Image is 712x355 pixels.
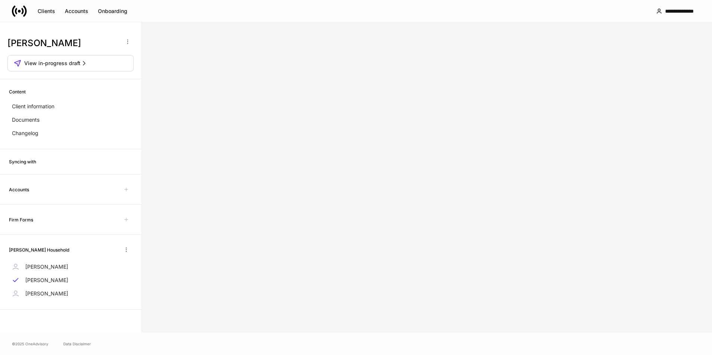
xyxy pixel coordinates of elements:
[60,5,93,17] button: Accounts
[25,276,68,284] p: [PERSON_NAME]
[9,100,132,113] a: Client information
[63,341,91,347] a: Data Disclaimer
[93,5,132,17] button: Onboarding
[33,5,60,17] button: Clients
[9,186,29,193] h6: Accounts
[9,246,69,253] h6: [PERSON_NAME] Household
[9,216,33,223] h6: Firm Forms
[7,37,119,49] h3: [PERSON_NAME]
[98,7,127,15] div: Onboarding
[38,7,55,15] div: Clients
[65,7,88,15] div: Accounts
[12,116,39,124] p: Documents
[9,260,132,274] a: [PERSON_NAME]
[9,88,26,95] h6: Content
[25,263,68,271] p: [PERSON_NAME]
[120,214,132,226] span: Unavailable with outstanding requests for information
[12,103,54,110] p: Client information
[12,129,38,137] p: Changelog
[9,287,132,300] a: [PERSON_NAME]
[24,60,80,67] span: View in-progress draft
[25,290,68,297] p: [PERSON_NAME]
[9,113,132,127] a: Documents
[9,127,132,140] a: Changelog
[9,274,132,287] a: [PERSON_NAME]
[120,183,132,195] span: Unavailable with outstanding requests for information
[9,158,36,165] h6: Syncing with
[12,341,48,347] span: © 2025 OneAdvisory
[7,55,134,71] button: View in-progress draft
